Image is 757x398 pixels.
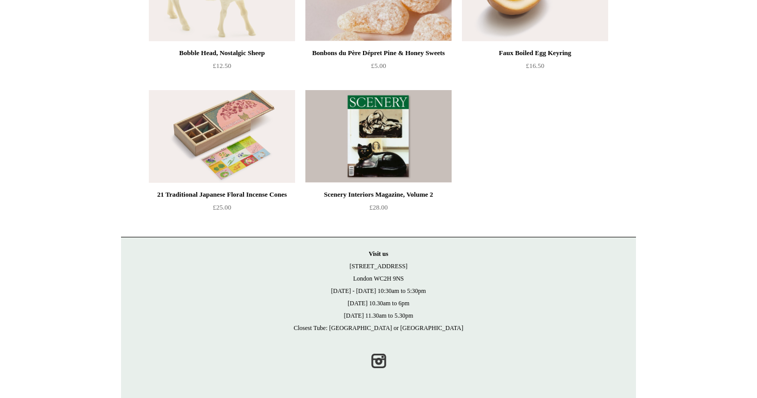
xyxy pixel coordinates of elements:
[213,203,231,211] span: £25.00
[149,188,295,231] a: 21 Traditional Japanese Floral Incense Cones £25.00
[149,90,295,183] a: 21 Traditional Japanese Floral Incense Cones 21 Traditional Japanese Floral Incense Cones
[369,203,388,211] span: £28.00
[371,62,386,70] span: £5.00
[526,62,544,70] span: £16.50
[305,90,452,183] img: Scenery Interiors Magazine, Volume 2
[151,188,293,201] div: 21 Traditional Japanese Floral Incense Cones
[308,188,449,201] div: Scenery Interiors Magazine, Volume 2
[308,47,449,59] div: Bonbons du Père Dépret Pine & Honey Sweets
[367,350,390,372] a: Instagram
[305,90,452,183] a: Scenery Interiors Magazine, Volume 2 Scenery Interiors Magazine, Volume 2
[151,47,293,59] div: Bobble Head, Nostalgic Sheep
[131,248,626,334] p: [STREET_ADDRESS] London WC2H 9NS [DATE] - [DATE] 10:30am to 5:30pm [DATE] 10.30am to 6pm [DATE] 1...
[464,47,606,59] div: Faux Boiled Egg Keyring
[149,90,295,183] img: 21 Traditional Japanese Floral Incense Cones
[305,188,452,231] a: Scenery Interiors Magazine, Volume 2 £28.00
[213,62,231,70] span: £12.50
[369,250,388,257] strong: Visit us
[462,47,608,89] a: Faux Boiled Egg Keyring £16.50
[305,47,452,89] a: Bonbons du Père Dépret Pine & Honey Sweets £5.00
[149,47,295,89] a: Bobble Head, Nostalgic Sheep £12.50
